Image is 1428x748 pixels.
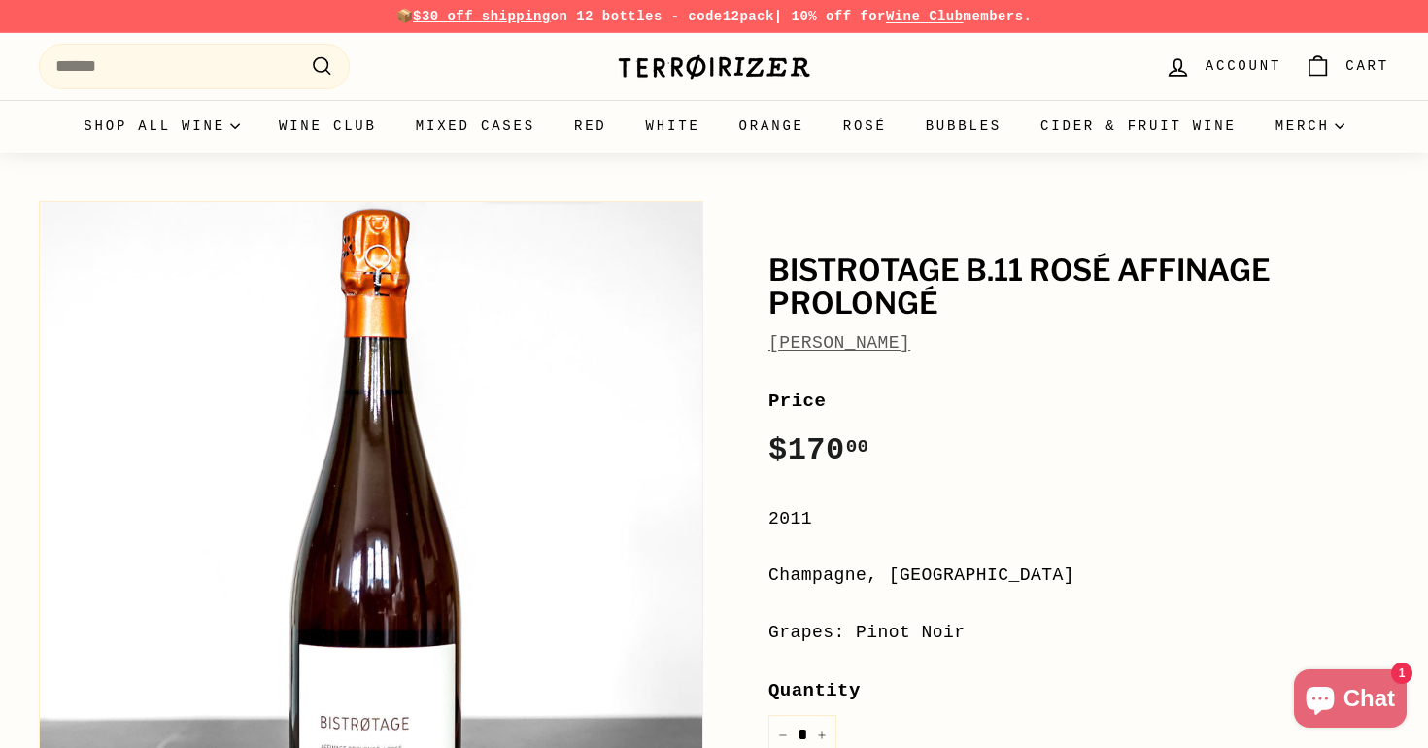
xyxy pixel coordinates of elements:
[1256,100,1364,153] summary: Merch
[1206,55,1281,77] span: Account
[768,619,1389,647] div: Grapes: Pinot Noir
[886,9,964,24] a: Wine Club
[768,255,1389,320] h1: BISTROTAGE B.11 Rosé Affinage Prolongé
[1021,100,1256,153] a: Cider & Fruit Wine
[1288,669,1412,732] inbox-online-store-chat: Shopify online store chat
[555,100,627,153] a: Red
[1153,38,1293,95] a: Account
[39,6,1389,27] p: 📦 on 12 bottles - code | 10% off for members.
[396,100,555,153] a: Mixed Cases
[768,561,1389,590] div: Champagne, [GEOGRAPHIC_DATA]
[720,100,824,153] a: Orange
[768,387,1389,416] label: Price
[768,505,1389,533] div: 2011
[1293,38,1401,95] a: Cart
[906,100,1021,153] a: Bubbles
[768,333,910,353] a: [PERSON_NAME]
[413,9,551,24] span: $30 off shipping
[1345,55,1389,77] span: Cart
[768,676,1389,705] label: Quantity
[259,100,396,153] a: Wine Club
[824,100,906,153] a: Rosé
[768,432,869,468] span: $170
[64,100,259,153] summary: Shop all wine
[846,436,869,458] sup: 00
[723,9,774,24] strong: 12pack
[627,100,720,153] a: White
